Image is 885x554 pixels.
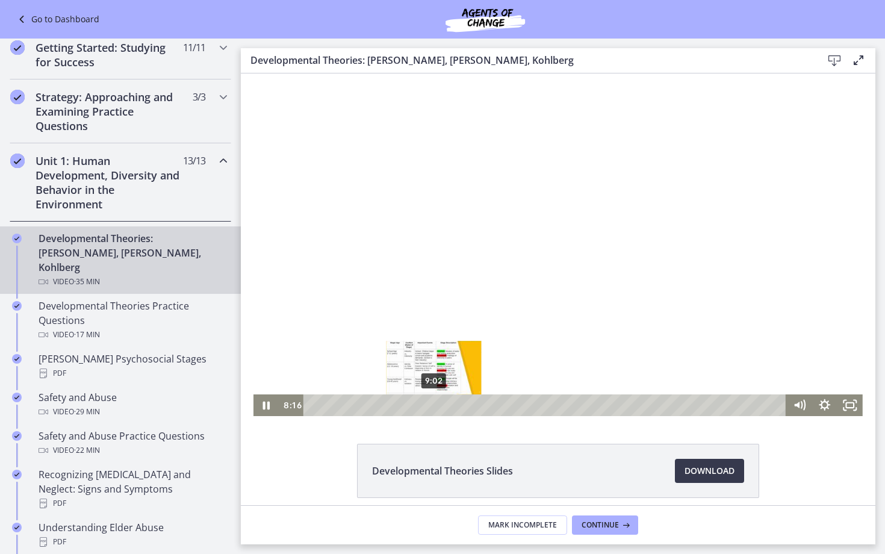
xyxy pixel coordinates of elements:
[12,523,22,532] i: Completed
[193,90,205,104] span: 3 / 3
[36,90,182,133] h2: Strategy: Approaching and Examining Practice Questions
[74,443,100,458] span: · 22 min
[12,301,22,311] i: Completed
[250,53,803,67] h3: Developmental Theories: [PERSON_NAME], [PERSON_NAME], Kohlberg
[39,328,226,342] div: Video
[39,299,226,342] div: Developmental Theories Practice Questions
[39,496,226,511] div: PDF
[478,515,567,535] button: Mark Incomplete
[582,520,619,530] span: Continue
[39,390,226,419] div: Safety and Abuse
[74,328,100,342] span: · 17 min
[183,154,205,168] span: 13 / 13
[14,12,99,26] a: Go to Dashboard
[39,443,226,458] div: Video
[39,231,226,289] div: Developmental Theories: [PERSON_NAME], [PERSON_NAME], Kohlberg
[74,405,100,419] span: · 29 min
[39,366,226,381] div: PDF
[10,90,25,104] i: Completed
[39,352,226,381] div: [PERSON_NAME] Psychosocial Stages
[39,429,226,458] div: Safety and Abuse Practice Questions
[36,40,182,69] h2: Getting Started: Studying for Success
[597,321,622,343] button: Fullscreen
[36,154,182,211] h2: Unit 1: Human Development, Diversity and Behavior in the Environment
[372,464,513,478] span: Developmental Theories Slides
[10,40,25,55] i: Completed
[39,275,226,289] div: Video
[12,431,22,441] i: Completed
[12,354,22,364] i: Completed
[183,40,205,55] span: 11 / 11
[488,520,557,530] span: Mark Incomplete
[685,464,734,478] span: Download
[39,520,226,549] div: Understanding Elder Abuse
[12,234,22,243] i: Completed
[39,535,226,549] div: PDF
[413,5,557,34] img: Agents of Change
[12,393,22,402] i: Completed
[572,515,638,535] button: Continue
[571,321,596,343] button: Show settings menu
[241,73,875,416] iframe: Video Lesson
[675,459,744,483] a: Download
[74,275,100,289] span: · 35 min
[39,467,226,511] div: Recognizing [MEDICAL_DATA] and Neglect: Signs and Symptoms
[39,405,226,419] div: Video
[10,154,25,168] i: Completed
[545,321,571,343] button: Mute
[12,470,22,479] i: Completed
